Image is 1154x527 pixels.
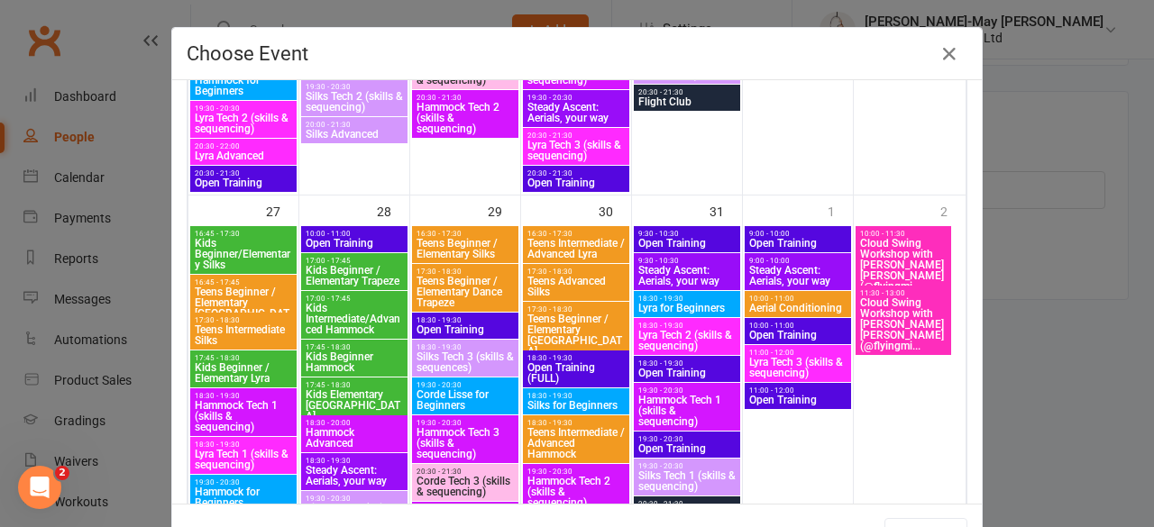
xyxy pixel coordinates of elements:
span: 19:30 - 20:30 [527,94,626,102]
span: Open Training [527,177,626,188]
span: 18:30 - 19:30 [194,441,293,449]
span: Lyra Tech 2 (skills & sequencing) [637,330,737,351]
span: 18:30 - 19:30 [416,316,515,324]
span: 16:30 - 17:30 [416,230,515,238]
span: Open Training [305,238,404,249]
span: 16:30 - 17:30 [527,230,626,238]
span: Lyra for Beginners [637,303,737,313]
span: Kids Elementary [GEOGRAPHIC_DATA] [305,389,404,422]
span: Cloud Swing Workshop with [PERSON_NAME] [PERSON_NAME] (@flyingmi... [859,238,948,292]
span: 11:00 - 12:00 [748,349,847,357]
span: 19:30 - 20:30 [637,386,737,395]
button: Close [935,40,964,68]
span: Open Training (FULL) [527,362,626,384]
span: Lyra Tech 3 (skills & sequencing) [748,357,847,378]
span: 20:30 - 22:00 [194,142,293,150]
span: Kids Beginner / Elementary Trapeze [305,265,404,286]
span: 20:30 - 21:30 [416,94,515,102]
span: Silks for Beginners [527,400,626,411]
span: 19:30 - 20:30 [305,495,404,503]
span: 20:30 - 21:30 [637,88,737,96]
span: 18:30 - 19:30 [637,295,737,303]
span: 2 [55,466,69,480]
span: Cloud Swing Workshop with [PERSON_NAME] [PERSON_NAME] (@flyingmi... [859,297,948,351]
span: Open Training [416,324,515,335]
span: Open Training [637,368,737,378]
span: 9:30 - 10:30 [637,257,737,265]
div: 2 [940,195,966,225]
span: 19:30 - 20:30 [416,419,515,427]
span: Corde Tech 3 (skills & sequencing) [416,64,515,86]
span: Hammock Advanced [305,427,404,449]
span: 18:30 - 19:30 [527,392,626,400]
div: 28 [377,195,409,225]
span: Lyra Tech 2 (skills & sequencing) [194,113,293,134]
div: 29 [488,195,520,225]
span: Silks Tech 2 (skills & sequencing) [305,503,404,524]
span: 10:00 - 11:00 [305,230,404,238]
span: 18:30 - 19:30 [527,354,626,362]
span: Hammock Tech 2 (skills & sequencing) [416,102,515,134]
span: 17:30 - 18:30 [527,268,626,276]
span: 20:30 - 21:30 [637,500,737,508]
span: Steady Ascent: Aerials, your way [527,102,626,123]
span: Teens Beginner / Elementary Dance Trapeze [416,276,515,308]
span: Lyra Advanced [194,150,293,161]
span: Steady Ascent: Aerials, your way [637,265,737,286]
span: 18:30 - 19:30 [416,343,515,351]
span: Hammock Tech 1 (skills & sequencing) [194,400,293,432]
span: Silks Tech 2 (skills & sequencing) [305,91,404,113]
span: 19:30 - 20:30 [637,462,737,470]
span: Lyra Tech 1 (skills & sequencing) [194,449,293,470]
span: Open Training [748,238,847,249]
span: Silks Tech 3 (skills & sequences) [416,351,515,373]
span: 9:30 - 10:30 [637,230,737,238]
span: 17:00 - 17:45 [305,295,404,303]
div: 31 [710,195,742,225]
span: Kids Beginner/Elementary Silks [194,238,293,270]
span: 17:30 - 18:30 [527,305,626,313]
span: 20:00 - 21:30 [305,121,404,129]
span: Silks Tech 1 (skills & sequencing) [637,470,737,492]
span: Hammock Tech 1 (skills & sequencing) [637,395,737,427]
span: 20:30 - 21:30 [416,468,515,476]
span: Teens Advanced Silks [527,276,626,297]
span: Kids Beginner Hammock [305,351,404,373]
span: 17:45 - 18:30 [305,343,404,351]
span: Hammock Tech 2 (skills & sequencing) [527,476,626,508]
span: 20:30 - 21:30 [527,169,626,177]
span: Teens Intermediate / Advanced Lyra [527,238,626,259]
span: 20:30 - 21:30 [527,132,626,140]
span: Teens Beginner / Elementary [GEOGRAPHIC_DATA] [194,286,293,330]
h4: Choose Event [187,42,967,65]
span: 18:30 - 19:30 [637,359,737,368]
span: 18:30 - 19:30 [527,419,626,427]
span: 16:45 - 17:30 [194,230,293,238]
span: Kids Beginner / Elementary Lyra [194,362,293,384]
span: 19:30 - 20:30 [194,478,293,486]
span: 18:30 - 20:00 [305,419,404,427]
span: 17:30 - 18:30 [194,316,293,324]
span: Silks Advanced [305,129,404,140]
span: 18:30 - 19:30 [305,457,404,465]
span: Open Training [637,238,737,249]
span: Steady Ascent: Aerials, your way [748,265,847,286]
span: 11:00 - 12:00 [748,386,847,395]
span: Hammock for Beginners [194,486,293,508]
span: 20:30 - 21:30 [194,169,293,177]
iframe: Intercom live chat [18,466,61,509]
span: Teens Intermediate Silks [194,324,293,346]
span: 17:00 - 17:45 [305,257,404,265]
span: Lyra Tech 3 (skills & sequencing) [527,140,626,161]
span: 17:45 - 18:30 [194,354,293,362]
span: Silks Tech 1 (skills & sequencing) [637,59,737,80]
span: Aerial Conditioning [748,303,847,313]
span: 11:30 - 13:00 [859,289,948,297]
span: Teens Intermediate / Advanced Hammock [527,427,626,459]
span: Open Training [637,443,737,454]
span: 19:30 - 20:30 [305,83,404,91]
span: Open Training [194,177,293,188]
div: 1 [828,195,853,225]
span: 9:00 - 10:00 [748,230,847,238]
span: Steady Ascent: Aerials, your way [305,465,404,486]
